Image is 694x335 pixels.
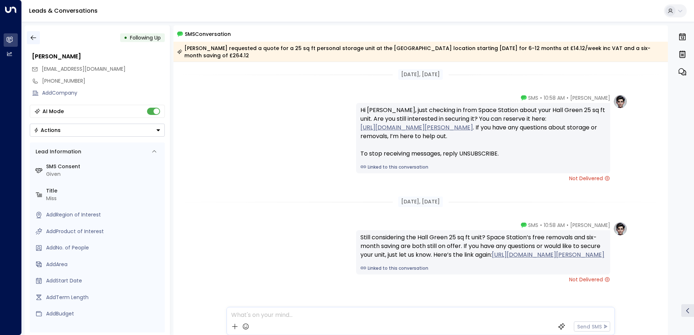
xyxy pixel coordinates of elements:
div: [DATE], [DATE] [398,197,443,207]
div: Button group with a nested menu [30,124,165,137]
span: [PERSON_NAME] [570,94,610,102]
a: Linked to this conversation [360,164,606,170]
span: • [540,222,542,229]
div: [PERSON_NAME] requested a quote for a 25 sq ft personal storage unit at the [GEOGRAPHIC_DATA] loc... [177,45,664,59]
label: Source [46,327,162,334]
img: profile-logo.png [613,94,628,109]
div: Hi [PERSON_NAME], just checking in from Space Station about your Hall Green 25 sq ft unit. Are yo... [360,106,606,158]
span: [EMAIL_ADDRESS][DOMAIN_NAME] [42,65,126,73]
div: Given [46,170,162,178]
div: AddStart Date [46,277,162,285]
div: Actions [34,127,61,133]
div: AddTerm Length [46,294,162,301]
div: AddRegion of Interest [46,211,162,219]
a: [URL][DOMAIN_NAME][PERSON_NAME] [492,251,604,259]
span: Not Delivered [569,276,610,283]
div: AddArea [46,261,162,268]
span: [PERSON_NAME] [570,222,610,229]
img: profile-logo.png [613,222,628,236]
span: blobbycat@live.com [42,65,126,73]
span: 10:58 AM [544,222,565,229]
span: Not Delivered [569,175,610,182]
div: • [124,31,127,44]
span: 10:58 AM [544,94,565,102]
div: Lead Information [33,148,81,156]
span: SMS [528,94,538,102]
span: • [567,94,568,102]
span: SMS Conversation [185,30,231,38]
div: AddCompany [42,89,165,97]
span: • [567,222,568,229]
a: Leads & Conversations [29,7,98,15]
div: AddNo. of People [46,244,162,252]
a: Linked to this conversation [360,265,606,272]
div: AddProduct of Interest [46,228,162,235]
div: AddBudget [46,310,162,318]
div: Miss [46,195,162,202]
div: [PERSON_NAME] [32,52,165,61]
div: [PHONE_NUMBER] [42,77,165,85]
span: SMS [528,222,538,229]
div: [DATE], [DATE] [398,69,443,80]
label: SMS Consent [46,163,162,170]
button: Actions [30,124,165,137]
div: AI Mode [42,108,64,115]
div: Still considering the Hall Green 25 sq ft unit? Space Station’s free removals and six-month savin... [360,233,606,259]
span: • [540,94,542,102]
label: Title [46,187,162,195]
a: [URL][DOMAIN_NAME][PERSON_NAME] [360,123,473,132]
span: Following Up [130,34,161,41]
